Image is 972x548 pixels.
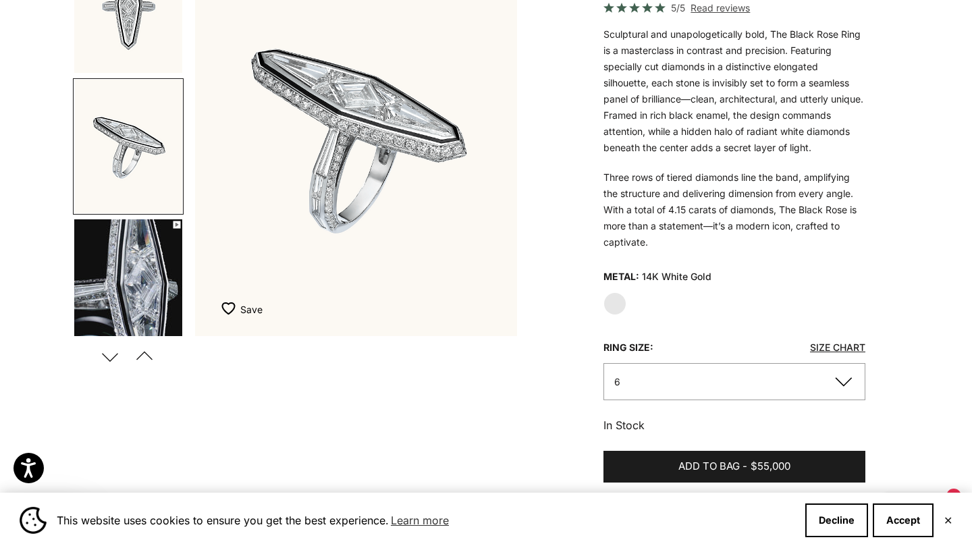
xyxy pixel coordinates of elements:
[603,169,865,250] p: Three rows of tiered diamonds line the band, amplifying the structure and delivering dimension fr...
[221,296,263,323] button: Add to Wishlist
[603,337,653,358] legend: Ring Size:
[603,363,865,400] button: 6
[805,503,868,537] button: Decline
[944,516,952,524] button: Close
[678,458,740,475] span: Add to bag
[614,376,620,387] span: 6
[873,503,934,537] button: Accept
[73,78,184,215] button: Go to item 2
[603,267,639,287] legend: Metal:
[603,416,865,434] p: In Stock
[603,26,865,156] p: Sculptural and unapologetically bold, The Black Rose Ring is a masterclass in contrast and precis...
[20,507,47,534] img: Cookie banner
[74,80,182,213] img: #YellowGold #WhiteGold #RoseGold
[603,451,865,483] button: Add to bag-$55,000
[389,510,451,530] a: Learn more
[74,219,182,353] img: #YellowGold #WhiteGold #RoseGold
[221,302,240,315] img: wishlist
[73,218,184,354] button: Go to item 3
[642,267,711,287] variant-option-value: 14K White Gold
[810,341,865,353] a: Size Chart
[751,458,790,475] span: $55,000
[57,510,794,530] span: This website uses cookies to ensure you get the best experience.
